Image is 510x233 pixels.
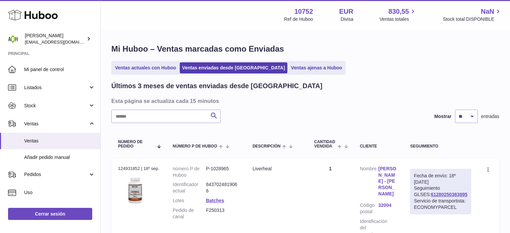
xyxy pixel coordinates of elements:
a: Ventas ajenas a Huboo [289,62,345,73]
span: Ventas totales [380,16,417,22]
dt: número P de Huboo [173,166,206,178]
label: Mostrar [434,113,451,120]
h3: Esta página se actualiza cada 15 minutos [111,97,498,105]
span: Listados [24,84,88,91]
a: 32004 [378,202,397,209]
img: ventas@adaptohealue.com [8,34,18,44]
div: [PERSON_NAME] [25,33,85,45]
a: Ventas actuales con Huboo [113,62,178,73]
span: Stock total DISPONIBLE [443,16,502,22]
div: Divisa [341,16,353,22]
div: Liverheal [252,166,301,172]
div: 124931852 | 18º sep. [118,166,159,172]
a: 61280250383895 [431,192,467,197]
span: Ventas [24,138,95,144]
a: NaN Stock total DISPONIBLE [443,7,502,22]
span: Ventas [24,121,88,127]
div: Fecha de envío: 18º [DATE] [414,173,467,185]
dt: Lotes [173,197,206,204]
span: 830,55 [389,7,409,16]
span: NaN [481,7,494,16]
div: Servicio de transportista: ECONOMYPARCEL [414,198,467,211]
span: Añadir pedido manual [24,154,95,161]
dd: 8437024819066 [206,181,239,194]
span: número P de Huboo [173,144,217,149]
span: entradas [481,113,499,120]
span: Número de pedido [118,140,154,149]
dt: Pedido de canal [173,207,206,220]
div: Seguimiento [410,144,471,149]
h2: Últimos 3 meses de ventas enviadas desde [GEOGRAPHIC_DATA] [111,81,322,91]
span: Cantidad vendida [314,140,336,149]
span: [EMAIL_ADDRESS][DOMAIN_NAME] [25,39,99,45]
span: Stock [24,103,88,109]
strong: EUR [339,7,353,16]
dt: Nombre [360,166,378,199]
a: [PERSON_NAME] - [PERSON_NAME] [378,166,397,197]
span: Descripción [252,144,280,149]
dd: P-1028965 [206,166,239,178]
span: Mi panel de control [24,66,95,73]
dd: F250313 [206,207,239,220]
dt: Identificador actual [173,181,206,194]
a: Cerrar sesión [8,208,92,220]
img: 107521737971722.png [118,174,152,207]
div: Ref de Huboo [284,16,313,22]
div: Seguimiento GLSES: [410,169,471,214]
div: Cliente [360,144,397,149]
span: Uso [24,189,95,196]
a: Batches [206,198,224,203]
span: Pedidos [24,171,88,178]
strong: 10752 [294,7,313,16]
h1: Mi Huboo – Ventas marcadas como Enviadas [111,44,499,54]
a: Ventas enviadas desde [GEOGRAPHIC_DATA] [180,62,287,73]
dt: Código postal [360,202,378,215]
a: 830,55 Ventas totales [380,7,417,22]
